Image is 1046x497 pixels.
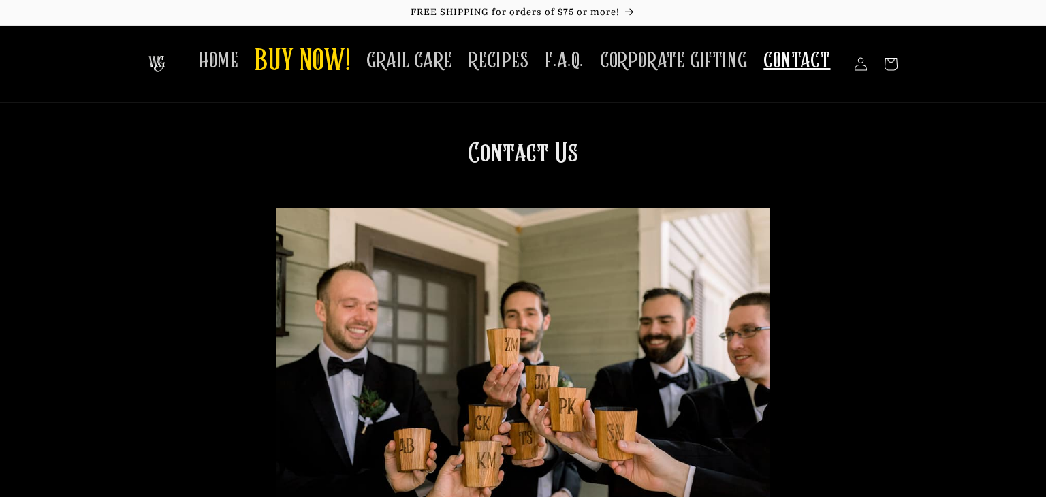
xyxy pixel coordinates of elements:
[545,48,584,74] span: F.A.Q.
[592,39,755,82] a: CORPORATE GIFTING
[255,44,350,81] span: BUY NOW!
[247,35,358,89] a: BUY NOW!
[755,39,838,82] a: CONTACT
[148,56,165,72] img: The Whiskey Grail
[366,48,452,74] span: GRAIL CARE
[14,7,1032,18] p: FREE SHIPPING for orders of $75 or more!
[469,48,528,74] span: RECIPES
[199,48,238,74] span: HOME
[763,48,830,74] span: CONTACT
[358,39,460,82] a: GRAIL CARE
[600,48,747,74] span: CORPORATE GIFTING
[537,39,592,82] a: F.A.Q.
[191,39,247,82] a: HOME
[460,39,537,82] a: RECIPES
